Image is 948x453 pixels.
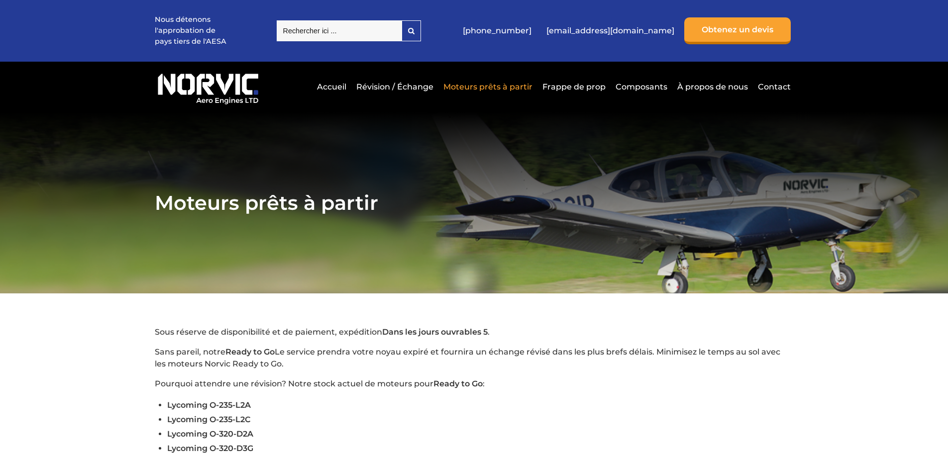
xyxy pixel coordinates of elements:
input: Rechercher ici ... [277,20,402,41]
a: [PHONE_NUMBER] [458,18,536,43]
img: Logo de Norvic Aero Engines [155,69,261,105]
a: Obtenez un devis [684,17,791,44]
a: Composants [613,75,670,99]
span: Lycoming O-235-L2A [167,400,251,410]
strong: Ready to Go [225,347,275,357]
strong: Ready to Go [433,379,483,388]
a: Accueil [315,75,349,99]
strong: Dans les jours ouvrables 5 [382,327,488,337]
p: Sans pareil, notre Le service prendra votre noyau expiré et fournira un échange révisé dans les p... [155,346,793,370]
span: Lycoming O-320-D2A [167,429,253,439]
a: Moteurs prêts à partir [441,75,535,99]
a: [EMAIL_ADDRESS][DOMAIN_NAME] [541,18,679,43]
a: À propos de nous [675,75,750,99]
span: Lycoming O-320-D3G [167,444,253,453]
p: Sous réserve de disponibilité et de paiement, expédition . [155,326,793,338]
span: Lycoming O-235-L2C [167,415,251,424]
p: Nous détenons l'approbation de pays tiers de l'AESA [155,14,229,47]
a: Contact [755,75,791,99]
p: Pourquoi attendre une révision? Notre stock actuel de moteurs pour : [155,378,793,390]
h1: Moteurs prêts à partir [155,190,793,215]
a: Frappe de prop [540,75,608,99]
a: Révision / Échange [354,75,436,99]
